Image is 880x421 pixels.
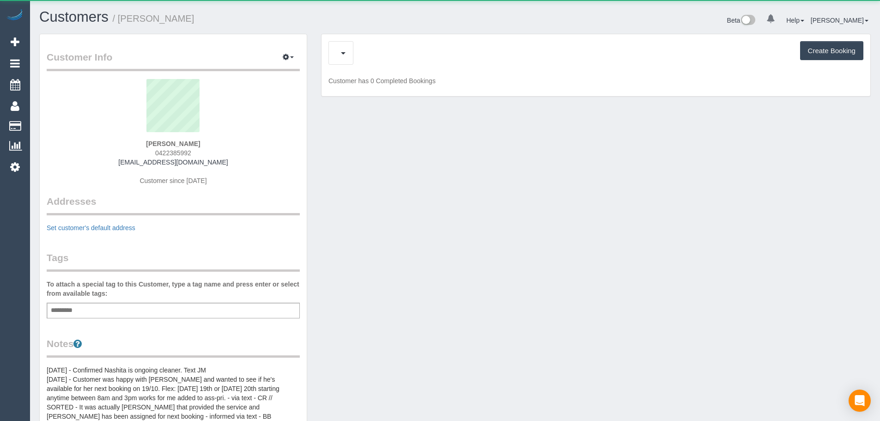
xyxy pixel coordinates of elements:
[800,41,863,61] button: Create Booking
[146,140,200,147] strong: [PERSON_NAME]
[328,76,863,85] p: Customer has 0 Completed Bookings
[140,177,206,184] span: Customer since [DATE]
[47,224,135,232] a: Set customer's default address
[47,50,300,71] legend: Customer Info
[6,9,24,22] img: Automaid Logo
[47,280,300,298] label: To attach a special tag to this Customer, type a tag name and press enter or select from availabl...
[113,13,194,24] small: / [PERSON_NAME]
[47,337,300,358] legend: Notes
[849,390,871,412] div: Open Intercom Messenger
[786,17,804,24] a: Help
[811,17,868,24] a: [PERSON_NAME]
[118,159,228,166] a: [EMAIL_ADDRESS][DOMAIN_NAME]
[727,17,756,24] a: Beta
[155,149,191,157] span: 0422385992
[740,15,755,27] img: New interface
[47,251,300,272] legend: Tags
[39,9,109,25] a: Customers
